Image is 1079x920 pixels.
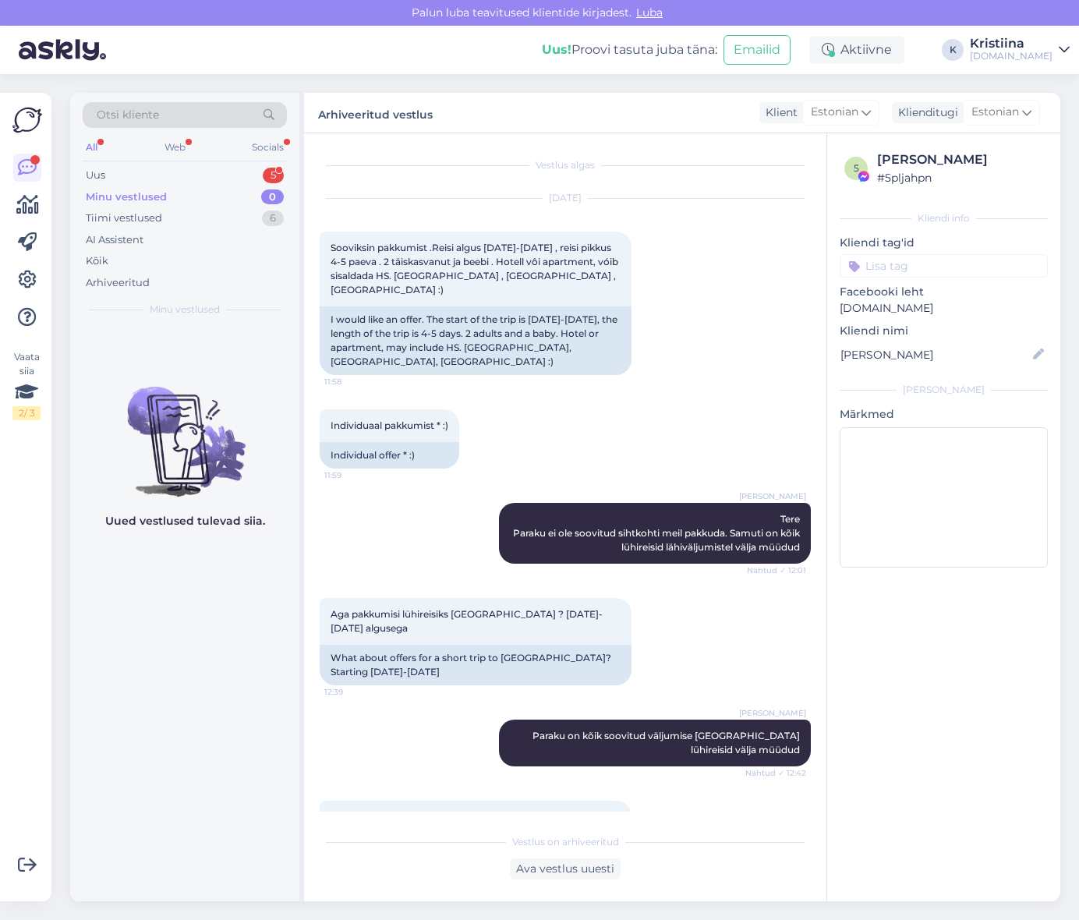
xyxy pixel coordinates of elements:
[318,102,433,123] label: Arhiveeritud vestlus
[324,469,383,481] span: 11:59
[970,37,1052,50] div: Kristiina
[877,169,1043,186] div: # 5pljahpn
[723,35,791,65] button: Emailid
[840,406,1048,423] p: Märkmed
[331,608,603,634] span: Aga pakkumisi lühireisiks [GEOGRAPHIC_DATA] ? [DATE]-[DATE] algusega
[542,41,717,59] div: Proovi tasuta juba täna:
[331,419,448,431] span: Individuaal pakkumist * :)
[97,107,159,123] span: Otsi kliente
[942,39,964,61] div: K
[840,323,1048,339] p: Kliendi nimi
[161,137,189,157] div: Web
[877,150,1043,169] div: [PERSON_NAME]
[759,104,798,121] div: Klient
[510,858,621,879] div: Ava vestlus uuesti
[512,835,619,849] span: Vestlus on arhiveeritud
[86,232,143,248] div: AI Assistent
[70,359,299,499] img: No chats
[840,300,1048,317] p: [DOMAIN_NAME]
[840,211,1048,225] div: Kliendi info
[331,811,607,837] span: Aga kuhu oleks veel pakkuda kohti [GEOGRAPHIC_DATA] , [DATE]-[DATE] ? Kohapealsele reisiesindajal...
[739,490,806,502] span: [PERSON_NAME]
[86,211,162,226] div: Tiimi vestlused
[150,303,220,317] span: Minu vestlused
[809,36,904,64] div: Aktiivne
[12,406,41,420] div: 2 / 3
[261,189,284,205] div: 0
[105,513,265,529] p: Uued vestlused tulevad siia.
[320,306,631,375] div: I would like an offer. The start of the trip is [DATE]-[DATE], the length of the trip is 4-5 days...
[262,211,284,226] div: 6
[739,707,806,719] span: [PERSON_NAME]
[840,383,1048,397] div: [PERSON_NAME]
[324,376,383,387] span: 11:58
[12,105,42,135] img: Askly Logo
[542,42,571,57] b: Uus!
[631,5,667,19] span: Luba
[513,513,802,553] span: Tere Paraku ei ole soovitud sihtkohti meil pakkuda. Samuti on kõik lühireisid lähiväljumistel väl...
[970,50,1052,62] div: [DOMAIN_NAME]
[324,686,383,698] span: 12:39
[86,253,108,269] div: Kõik
[320,191,811,205] div: [DATE]
[811,104,858,121] span: Estonian
[83,137,101,157] div: All
[840,235,1048,251] p: Kliendi tag'id
[86,189,167,205] div: Minu vestlused
[320,158,811,172] div: Vestlus algas
[86,275,150,291] div: Arhiveeritud
[840,254,1048,278] input: Lisa tag
[747,564,806,576] span: Nähtud ✓ 12:01
[12,350,41,420] div: Vaata siia
[970,37,1070,62] a: Kristiina[DOMAIN_NAME]
[745,767,806,779] span: Nähtud ✓ 12:42
[840,346,1030,363] input: Lisa nimi
[331,242,621,295] span: Sooviksin pakkumist .Reisi algus [DATE]-[DATE] , reisi pikkus 4-5 paeva . 2 täiskasvanut ja beebi...
[263,168,284,183] div: 5
[320,645,631,685] div: What about offers for a short trip to [GEOGRAPHIC_DATA]? Starting [DATE]-[DATE]
[854,162,859,174] span: 5
[971,104,1019,121] span: Estonian
[86,168,105,183] div: Uus
[840,284,1048,300] p: Facebooki leht
[532,730,802,755] span: Paraku on kõik soovitud väljumise [GEOGRAPHIC_DATA] lühireisid välja müüdud
[320,442,459,469] div: Individual offer * :)
[892,104,958,121] div: Klienditugi
[249,137,287,157] div: Socials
